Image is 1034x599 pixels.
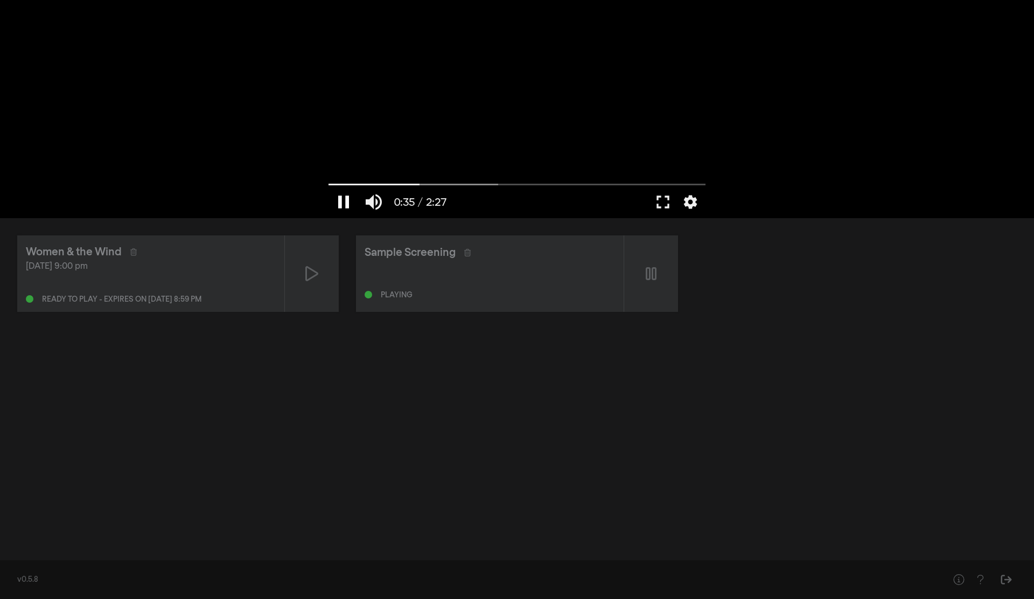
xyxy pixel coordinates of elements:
[389,186,452,218] button: 0:35 / 2:27
[678,186,703,218] button: Weitere Einstellungen
[648,186,678,218] button: Vollbildmodus
[381,291,413,299] div: Playing
[995,569,1017,590] button: Sign Out
[26,260,276,273] div: [DATE] 9:00 pm
[948,569,969,590] button: Help
[42,296,201,303] div: Ready to play - expires on [DATE] 8:59 pm
[359,186,389,218] button: Stummschalten
[26,244,122,260] div: Women & the Wind
[17,574,926,586] div: v0.5.8
[365,245,456,261] div: Sample Screening
[329,186,359,218] button: Pause
[969,569,991,590] button: Help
